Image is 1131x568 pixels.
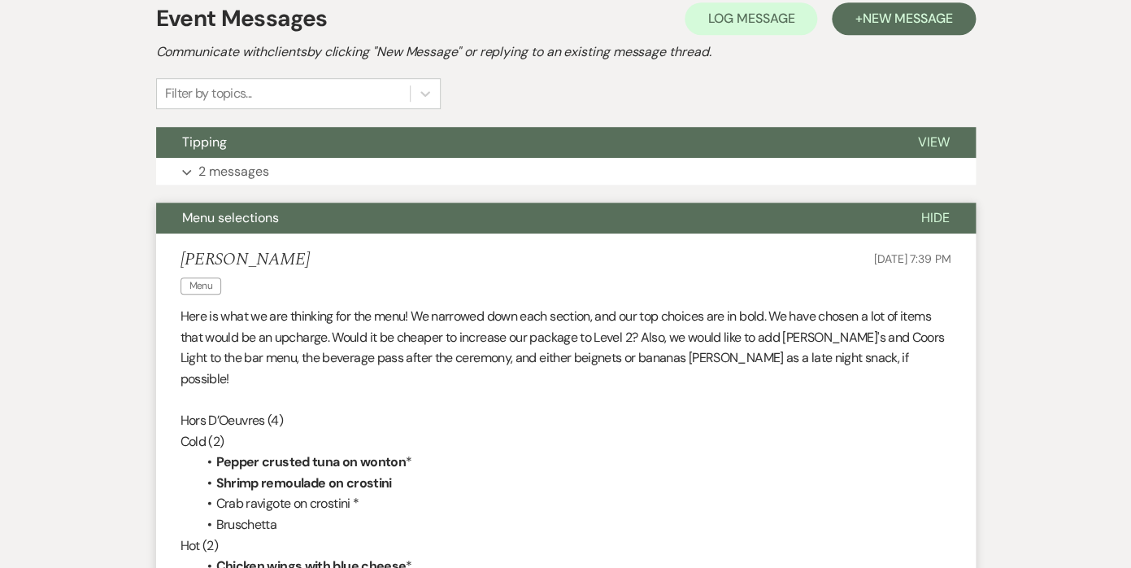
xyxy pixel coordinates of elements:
[156,203,895,234] button: Menu selections
[156,158,976,186] button: 2 messages
[181,306,951,389] p: Here is what we are thinking for the menu! We narrowed down each section, and our top choices are...
[873,251,950,266] span: [DATE] 7:39 PM
[182,209,279,226] span: Menu selections
[832,2,975,35] button: +New Message
[892,127,976,158] button: View
[181,431,951,452] p: Cold (2)
[197,493,951,514] li: Crab ravigote on crostini *
[918,133,950,151] span: View
[216,474,392,492] strong: Shrimp remoulade on crostini
[165,84,252,103] div: Filter by topics...
[156,2,328,36] h1: Event Messages
[685,2,817,35] button: Log Message
[198,161,269,182] p: 2 messages
[862,10,952,27] span: New Message
[181,277,221,295] span: Menu
[921,209,950,226] span: Hide
[181,250,310,270] h5: [PERSON_NAME]
[156,42,976,62] h2: Communicate with clients by clicking "New Message" or replying to an existing message thread.
[707,10,794,27] span: Log Message
[156,127,892,158] button: Tipping
[182,133,227,151] span: Tipping
[181,410,951,431] p: Hors D’Oeuvres (4)
[181,535,951,557] p: Hot (2)
[216,453,406,470] strong: Pepper crusted tuna on wonton
[197,514,951,535] li: Bruschetta
[895,203,976,234] button: Hide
